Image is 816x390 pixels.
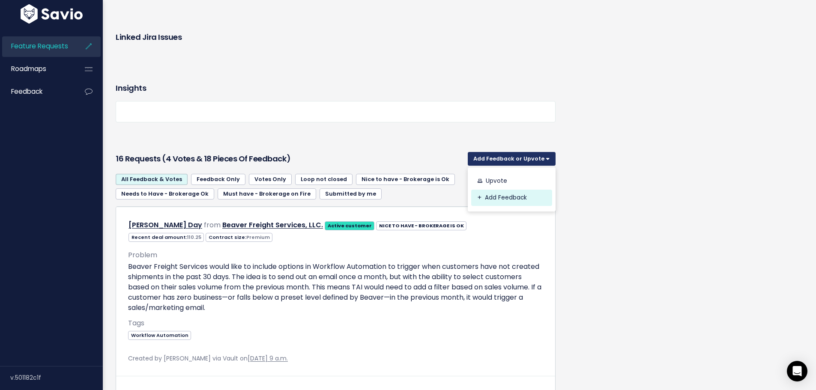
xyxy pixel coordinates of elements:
a: Beaver Freight Services, LLC. [222,220,323,230]
span: 110.25 [187,234,201,241]
span: from [204,220,221,230]
a: Must have - Brokerage on Fire [218,188,316,199]
span: Tags [128,318,144,328]
a: Feedback [2,82,71,101]
span: Premium [246,234,270,241]
p: Beaver Freight Services would like to include options in Workflow Automation to trigger when cust... [128,262,543,313]
strong: Active customer [328,222,372,229]
a: Submitted by me [320,188,382,199]
span: Feature Requests [11,42,68,51]
button: Add Feedback or Upvote [468,152,556,166]
span: Created by [PERSON_NAME] via Vault on [128,354,288,363]
a: Loop not closed [295,174,353,185]
a: [PERSON_NAME] Day [129,220,202,230]
a: Nice to have - Brokerage is Ok [356,174,455,185]
strong: NICE TO HAVE - BROKERAGE IS OK [379,222,464,229]
a: Add Feedback [471,189,552,206]
a: [DATE] 9 a.m. [248,354,288,363]
div: Open Intercom Messenger [787,361,807,381]
a: Roadmaps [2,59,71,79]
span: Contract size: [206,233,272,242]
h3: Linked Jira issues [116,31,182,43]
a: Workflow Automation [128,330,191,339]
span: Problem [128,250,157,260]
a: All Feedback & Votes [116,174,188,185]
a: Feature Requests [2,36,71,56]
img: logo-white.9d6f32f41409.svg [18,4,85,24]
a: Upvote [471,173,552,189]
div: v.501182c1f [10,366,103,389]
h3: Insights [116,82,146,94]
h3: 16 Requests (4 Votes & 18 pieces of Feedback) [116,153,464,165]
span: Roadmaps [11,64,46,73]
span: Workflow Automation [128,331,191,340]
span: Feedback [11,87,42,96]
a: Votes Only [249,174,292,185]
span: Recent deal amount: [129,233,204,242]
a: Needs to Have - Brokerage Ok [116,188,214,199]
a: Feedback Only [191,174,245,185]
